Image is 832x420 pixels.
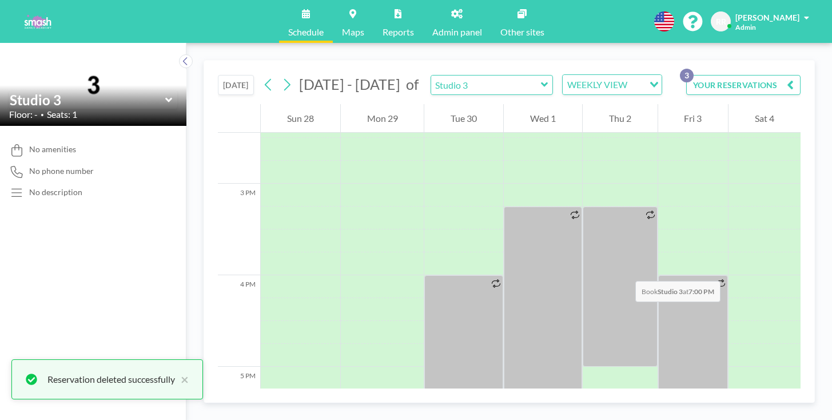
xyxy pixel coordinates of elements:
[658,287,683,296] b: Studio 3
[729,104,801,133] div: Sat 4
[688,287,714,296] b: 7:00 PM
[635,281,720,302] span: Book at
[563,75,662,94] div: Search for option
[218,75,254,95] button: [DATE]
[288,27,324,37] span: Schedule
[500,27,544,37] span: Other sites
[735,13,799,22] span: [PERSON_NAME]
[406,76,419,93] span: of
[218,92,260,184] div: 2 PM
[631,77,643,92] input: Search for option
[565,77,630,92] span: WEEKLY VIEW
[424,104,503,133] div: Tue 30
[261,104,340,133] div: Sun 28
[18,10,57,33] img: organization-logo
[29,187,82,197] div: No description
[47,109,77,120] span: Seats: 1
[29,144,76,154] span: No amenities
[341,104,424,133] div: Mon 29
[9,109,38,120] span: Floor: -
[175,373,189,386] button: close
[299,76,400,93] span: [DATE] - [DATE]
[431,76,541,94] input: Studio 3
[680,69,694,82] p: 3
[735,23,756,31] span: Admin
[716,17,726,27] span: RR
[41,111,44,118] span: •
[504,104,582,133] div: Wed 1
[342,27,364,37] span: Maps
[218,184,260,275] div: 3 PM
[383,27,414,37] span: Reports
[29,166,94,176] span: No phone number
[218,275,260,367] div: 4 PM
[432,27,482,37] span: Admin panel
[10,92,165,108] input: Studio 3
[47,373,175,386] div: Reservation deleted successfully
[658,104,729,133] div: Fri 3
[686,75,801,95] button: YOUR RESERVATIONS3
[583,104,658,133] div: Thu 2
